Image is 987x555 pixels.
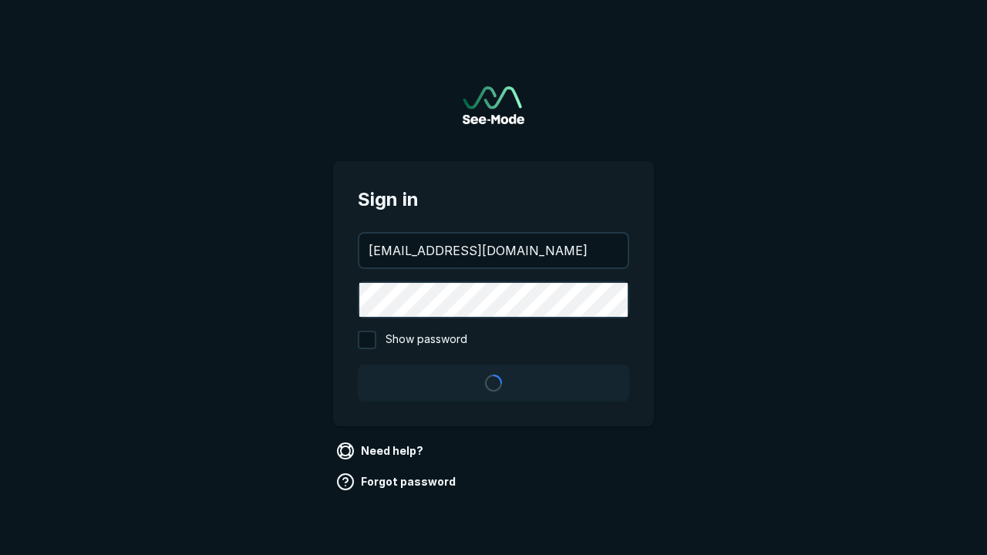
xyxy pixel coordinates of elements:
span: Sign in [358,186,629,214]
input: your@email.com [359,234,628,267]
a: Go to sign in [463,86,524,124]
a: Forgot password [333,469,462,494]
a: Need help? [333,439,429,463]
span: Show password [386,331,467,349]
img: See-Mode Logo [463,86,524,124]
